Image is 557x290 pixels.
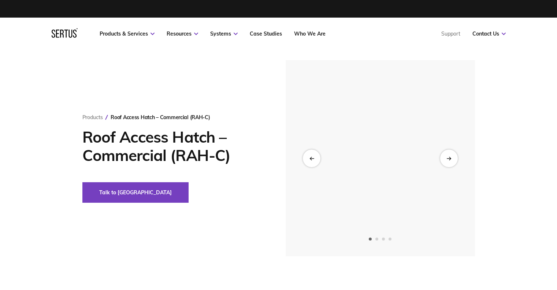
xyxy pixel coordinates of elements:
span: Go to slide 4 [389,238,391,241]
h1: Roof Access Hatch – Commercial (RAH-C) [82,128,264,165]
a: Case Studies [250,30,282,37]
button: Talk to [GEOGRAPHIC_DATA] [82,182,189,203]
a: Support [441,30,460,37]
a: Who We Are [294,30,326,37]
a: Systems [210,30,238,37]
a: Products & Services [100,30,155,37]
a: Products [82,114,103,121]
a: Contact Us [472,30,506,37]
div: Next slide [440,150,458,167]
a: Resources [167,30,198,37]
span: Go to slide 2 [375,238,378,241]
span: Go to slide 3 [382,238,385,241]
div: Previous slide [303,150,320,167]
